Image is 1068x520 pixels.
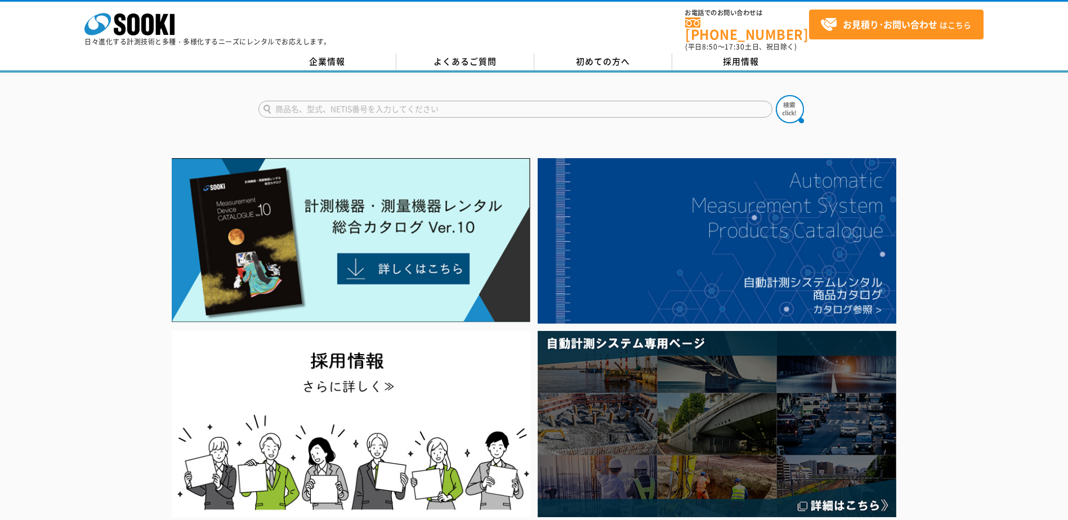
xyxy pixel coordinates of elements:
[843,17,937,31] strong: お見積り･お問い合わせ
[685,10,809,16] span: お電話でのお問い合わせは
[685,17,809,41] a: [PHONE_NUMBER]
[820,16,971,33] span: はこちら
[672,53,810,70] a: 採用情報
[172,331,530,517] img: SOOKI recruit
[725,42,745,52] span: 17:30
[538,158,896,324] img: 自動計測システムカタログ
[396,53,534,70] a: よくあるご質問
[776,95,804,123] img: btn_search.png
[534,53,672,70] a: 初めての方へ
[809,10,984,39] a: お見積り･お問い合わせはこちら
[576,55,630,68] span: 初めての方へ
[258,101,772,118] input: 商品名、型式、NETIS番号を入力してください
[258,53,396,70] a: 企業情報
[685,42,797,52] span: (平日 ～ 土日、祝日除く)
[172,158,530,322] img: Catalog Ver10
[538,331,896,517] img: 自動計測システム専用ページ
[84,38,331,45] p: 日々進化する計測技術と多種・多様化するニーズにレンタルでお応えします。
[702,42,718,52] span: 8:50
